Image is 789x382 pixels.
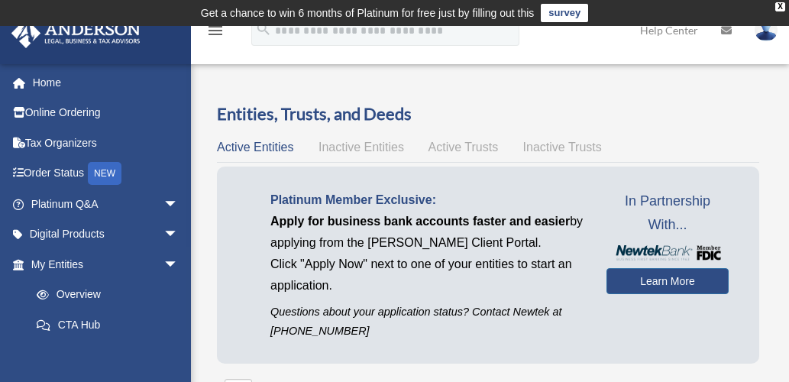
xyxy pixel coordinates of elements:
[270,215,570,228] span: Apply for business bank accounts faster and easier
[11,249,194,280] a: My Entitiesarrow_drop_down
[541,4,588,22] a: survey
[270,189,584,211] p: Platinum Member Exclusive:
[163,189,194,220] span: arrow_drop_down
[88,162,121,185] div: NEW
[11,219,202,250] a: Digital Productsarrow_drop_down
[614,245,721,261] img: NewtekBankLogoSM.png
[163,219,194,251] span: arrow_drop_down
[217,141,293,154] span: Active Entities
[775,2,785,11] div: close
[206,21,225,40] i: menu
[11,98,202,128] a: Online Ordering
[755,19,778,41] img: User Pic
[428,141,499,154] span: Active Trusts
[606,268,729,294] a: Learn More
[255,21,272,37] i: search
[201,4,535,22] div: Get a chance to win 6 months of Platinum for free just by filling out this
[523,141,602,154] span: Inactive Trusts
[217,102,759,126] h3: Entities, Trusts, and Deeds
[21,309,194,340] a: CTA Hub
[270,254,584,296] p: Click "Apply Now" next to one of your entities to start an application.
[11,128,202,158] a: Tax Organizers
[270,211,584,254] p: by applying from the [PERSON_NAME] Client Portal.
[11,67,202,98] a: Home
[11,189,202,219] a: Platinum Q&Aarrow_drop_down
[270,303,584,341] p: Questions about your application status? Contact Newtek at [PHONE_NUMBER]
[319,141,404,154] span: Inactive Entities
[11,158,202,189] a: Order StatusNEW
[7,18,145,48] img: Anderson Advisors Platinum Portal
[21,280,186,310] a: Overview
[163,249,194,280] span: arrow_drop_down
[606,189,729,238] span: In Partnership With...
[206,27,225,40] a: menu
